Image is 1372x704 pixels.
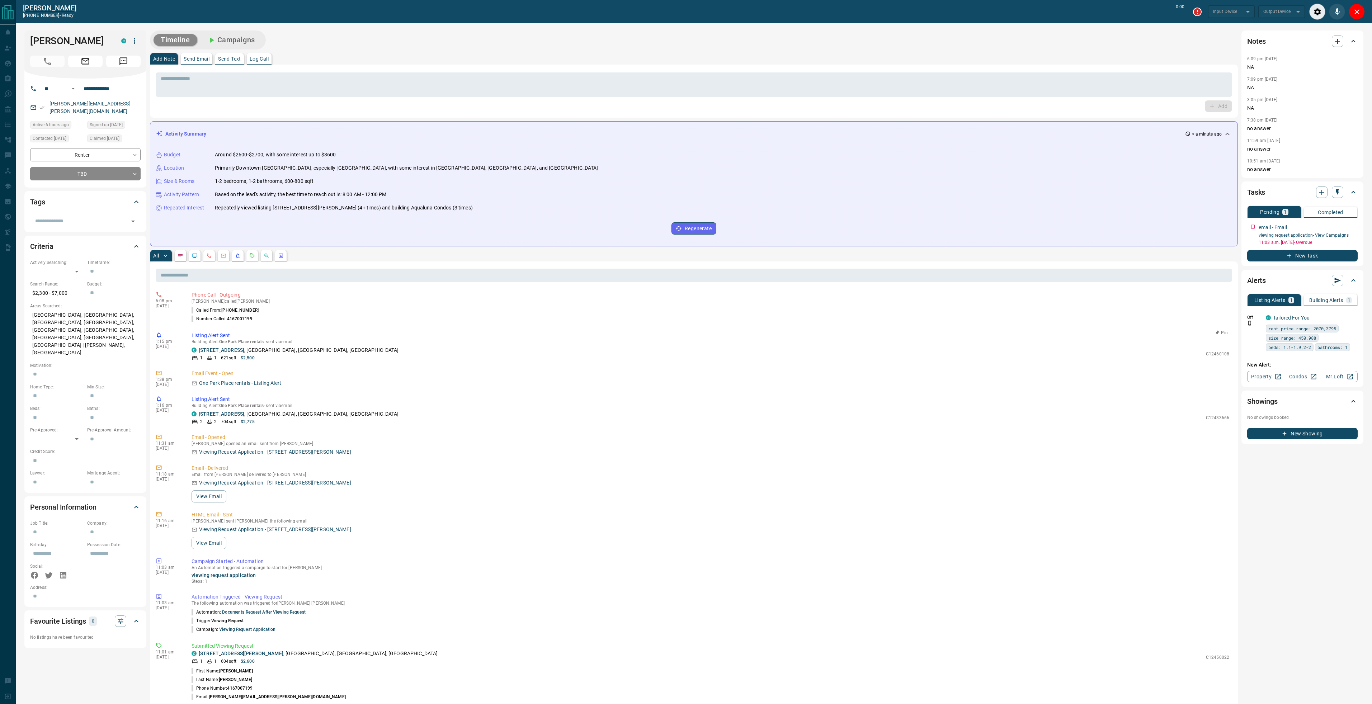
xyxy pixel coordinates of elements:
p: 7:09 pm [DATE] [1247,77,1278,82]
p: Credit Score: [30,448,141,455]
p: 11:01 am [156,649,181,655]
p: 11:31 am [156,441,181,446]
p: 1 [214,658,217,665]
span: Contacted [DATE] [33,135,66,142]
p: [PERSON_NAME] opened an email sent from [PERSON_NAME] [192,441,1229,446]
p: Home Type: [30,384,84,390]
p: Last Name: [192,676,253,683]
a: Tailored For You [1273,315,1310,321]
p: Send Email [184,56,209,61]
p: [DATE] [156,655,181,660]
div: Favourite Listings0 [30,613,141,630]
p: Budget: [87,281,141,287]
div: Close [1349,4,1365,20]
div: condos.ca [192,411,197,416]
p: Activity Pattern [164,191,199,198]
svg: Notes [178,253,183,259]
svg: Push Notification Only [1247,321,1252,326]
p: 11:16 am [156,518,181,523]
div: Renter [30,148,141,161]
h2: Showings [1247,396,1278,407]
div: condos.ca [192,348,197,353]
div: Tue Oct 14 2025 [30,134,84,145]
p: [DATE] [156,408,181,413]
p: 1 [1290,298,1293,303]
p: Baths: [87,405,141,412]
a: [STREET_ADDRESS] [199,411,244,417]
div: Notes [1247,33,1358,50]
p: Pending [1260,209,1279,214]
p: 11:03 am [156,600,181,605]
p: Activity Summary [165,130,206,138]
span: 1 [205,579,207,584]
p: Listing Alert Sent [192,396,1229,403]
button: Open [69,84,77,93]
p: Min Size: [87,384,141,390]
p: $2,775 [241,419,255,425]
p: C12450022 [1206,654,1229,661]
span: size range: 450,988 [1268,334,1316,341]
span: bathrooms: 1 [1317,344,1348,351]
span: Call [30,56,65,67]
svg: Emails [221,253,226,259]
p: New Alert: [1247,361,1358,369]
span: 4167007199 [227,316,253,321]
span: Claimed [DATE] [90,135,119,142]
p: [PERSON_NAME] sent [PERSON_NAME] the following email [192,519,1229,524]
p: C12460108 [1206,351,1229,357]
p: 1:16 pm [156,403,181,408]
p: 7:38 pm [DATE] [1247,118,1278,123]
a: documents request after viewing request [222,610,305,615]
p: Viewing Request Application - [STREET_ADDRESS][PERSON_NAME] [199,479,351,487]
svg: Calls [206,253,212,259]
p: 604 sqft [221,658,236,665]
button: View Email [192,537,226,549]
p: No listings have been favourited [30,634,141,641]
p: email - Email [1259,224,1287,231]
div: Personal Information [30,499,141,516]
p: Motivation: [30,362,141,369]
p: Possession Date: [87,542,141,548]
p: Campaign Started - Automation [192,558,1229,565]
span: Viewing Request [211,618,244,623]
p: Company: [87,520,141,526]
h2: Favourite Listings [30,615,86,627]
div: condos.ca [1266,315,1271,320]
p: Pre-Approval Amount: [87,427,141,433]
p: No showings booked [1247,414,1358,421]
h2: Criteria [30,241,53,252]
p: Listing Alerts [1254,298,1286,303]
p: Based on the lead's activity, the best time to reach out is: 8:00 AM - 12:00 PM [215,191,386,198]
p: [DATE] [156,477,181,482]
div: Activity Summary< a minute ago [156,127,1232,141]
p: 0:00 [1176,4,1184,20]
p: Areas Searched: [30,303,141,309]
p: Building Alert : - sent via email [192,403,1229,408]
p: 3:05 pm [DATE] [1247,97,1278,102]
div: condos.ca [192,651,197,656]
p: Building Alert : - sent via email [192,339,1229,344]
p: Address: [30,584,141,591]
p: no answer [1247,125,1358,132]
p: Search Range: [30,281,84,287]
p: Location [164,164,184,172]
p: 2 [200,419,203,425]
a: viewing request application [219,627,275,632]
p: 1 [1284,209,1287,214]
p: 6:09 pm [DATE] [1247,56,1278,61]
p: [GEOGRAPHIC_DATA], [GEOGRAPHIC_DATA], [GEOGRAPHIC_DATA], [GEOGRAPHIC_DATA], [GEOGRAPHIC_DATA], [G... [30,309,141,359]
svg: Agent Actions [278,253,284,259]
p: , [GEOGRAPHIC_DATA], [GEOGRAPHIC_DATA], [GEOGRAPHIC_DATA] [199,346,399,354]
div: Mute [1329,4,1345,20]
p: 704 sqft [221,419,236,425]
div: Sun Dec 22 2024 [87,134,141,145]
p: Building Alerts [1309,298,1343,303]
p: Pre-Approved: [30,427,84,433]
p: HTML Email - Sent [192,511,1229,519]
h2: Tags [30,196,45,208]
span: beds: 1.1-1.9,2-2 [1268,344,1311,351]
h2: Tasks [1247,186,1265,198]
span: [PHONE_NUMBER] [221,308,259,313]
p: < a minute ago [1192,131,1222,137]
h2: [PERSON_NAME] [23,4,76,12]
